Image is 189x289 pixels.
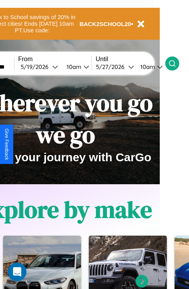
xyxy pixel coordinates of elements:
[96,56,165,63] label: Until
[18,63,60,71] button: 5/19/2026
[60,63,92,71] button: 10am
[21,63,52,70] div: 5 / 19 / 2026
[79,21,131,27] b: BACK2SCHOOL20
[96,63,128,70] div: 5 / 27 / 2026
[63,63,83,70] div: 10am
[8,263,26,281] iframe: Intercom live chat
[134,63,165,71] button: 10am
[18,56,92,63] label: From
[136,63,157,70] div: 10am
[4,129,9,160] div: Give Feedback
